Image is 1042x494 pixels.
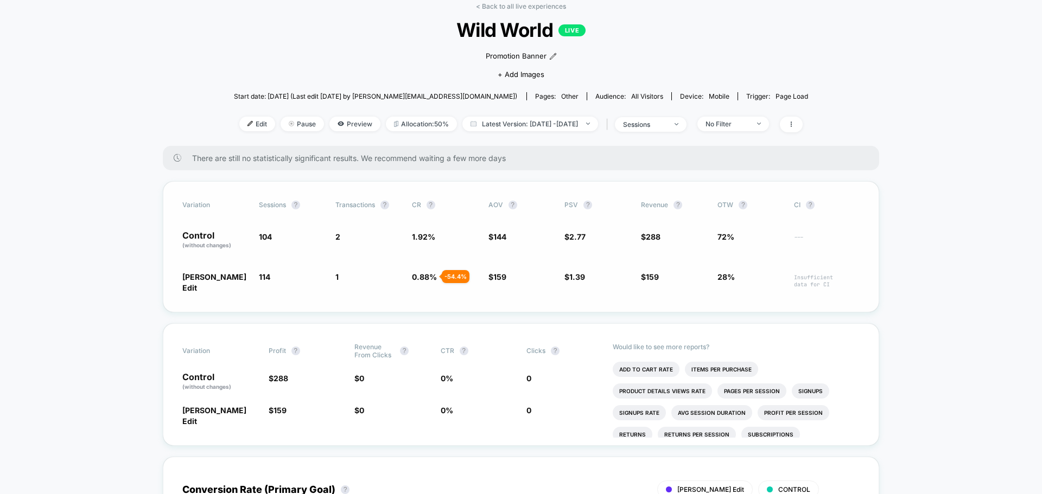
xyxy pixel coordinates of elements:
span: --- [794,234,860,249]
li: Avg Session Duration [671,405,752,420]
span: Clicks [526,347,545,355]
span: [PERSON_NAME] Edit [182,272,246,292]
button: ? [291,347,300,355]
span: 288 [646,232,660,241]
li: Product Details Views Rate [613,383,712,399]
span: Preview [329,117,380,131]
span: Device: [671,92,738,100]
li: Items Per Purchase [685,362,758,377]
span: PSV [564,201,578,209]
span: 144 [493,232,506,241]
span: Revenue [641,201,668,209]
span: CONTROL [778,485,810,493]
li: Returns [613,427,652,442]
span: + Add Images [498,70,544,79]
img: edit [247,121,253,126]
span: Page Load [776,92,808,100]
button: ? [739,201,747,209]
button: ? [400,347,409,355]
span: 1 [335,272,339,281]
span: 0 [359,406,364,415]
img: end [675,123,678,125]
img: rebalance [394,121,398,127]
span: $ [354,406,364,415]
span: CI [794,201,854,209]
span: $ [564,272,585,281]
span: 28% [717,272,735,281]
li: Returns Per Session [658,427,736,442]
span: AOV [488,201,503,209]
span: 159 [274,406,287,415]
span: CR [412,201,421,209]
button: ? [583,201,592,209]
span: 159 [493,272,506,281]
span: Insufficient data for CI [794,274,860,293]
li: Profit Per Session [758,405,829,420]
div: Audience: [595,92,663,100]
button: ? [380,201,389,209]
div: Pages: [535,92,579,100]
span: 0.88 % [412,272,437,281]
li: Add To Cart Rate [613,362,679,377]
a: < Back to all live experiences [476,2,566,10]
span: Profit [269,347,286,355]
span: 0 [526,374,531,383]
span: mobile [709,92,729,100]
span: [PERSON_NAME] Edit [677,485,744,493]
span: Allocation: 50% [386,117,457,131]
span: (without changes) [182,242,231,248]
button: ? [806,201,815,209]
span: [PERSON_NAME] Edit [182,406,246,426]
button: ? [551,347,560,355]
span: $ [641,272,659,281]
span: $ [354,374,364,383]
span: Start date: [DATE] (Last edit [DATE] by [PERSON_NAME][EMAIL_ADDRESS][DOMAIN_NAME]) [234,92,517,100]
div: sessions [623,120,666,129]
p: Control [182,373,258,391]
span: | [603,117,615,132]
span: 0 % [441,406,453,415]
span: other [561,92,579,100]
li: Pages Per Session [717,383,786,399]
span: OTW [717,201,777,209]
button: ? [509,201,517,209]
span: Revenue From Clicks [354,343,395,359]
span: (without changes) [182,383,231,390]
span: There are still no statistically significant results. We recommend waiting a few more days [192,153,857,163]
img: end [757,123,761,125]
span: 114 [259,272,270,281]
span: Sessions [259,201,286,209]
span: 0 % [441,374,453,383]
li: Signups [792,383,829,399]
span: Wild World [263,18,780,41]
button: ? [674,201,682,209]
span: 0 [526,406,531,415]
img: calendar [471,121,476,126]
div: No Filter [706,120,749,128]
span: 159 [646,272,659,281]
span: Pause [281,117,324,131]
button: ? [427,201,435,209]
div: Trigger: [746,92,808,100]
span: Edit [239,117,275,131]
span: Variation [182,343,242,359]
span: 2.77 [569,232,586,241]
span: Latest Version: [DATE] - [DATE] [462,117,598,131]
button: ? [341,485,350,494]
span: 1.39 [569,272,585,281]
p: LIVE [558,24,586,36]
span: CTR [441,347,454,355]
span: 0 [359,374,364,383]
p: Control [182,231,248,249]
span: Variation [182,201,242,209]
p: Would like to see more reports? [613,343,860,351]
li: Signups Rate [613,405,666,420]
li: Subscriptions [741,427,800,442]
span: $ [488,232,506,241]
span: $ [269,374,288,383]
button: ? [460,347,468,355]
button: ? [291,201,300,209]
div: - 54.4 % [442,270,469,283]
span: $ [269,406,287,415]
span: All Visitors [631,92,663,100]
